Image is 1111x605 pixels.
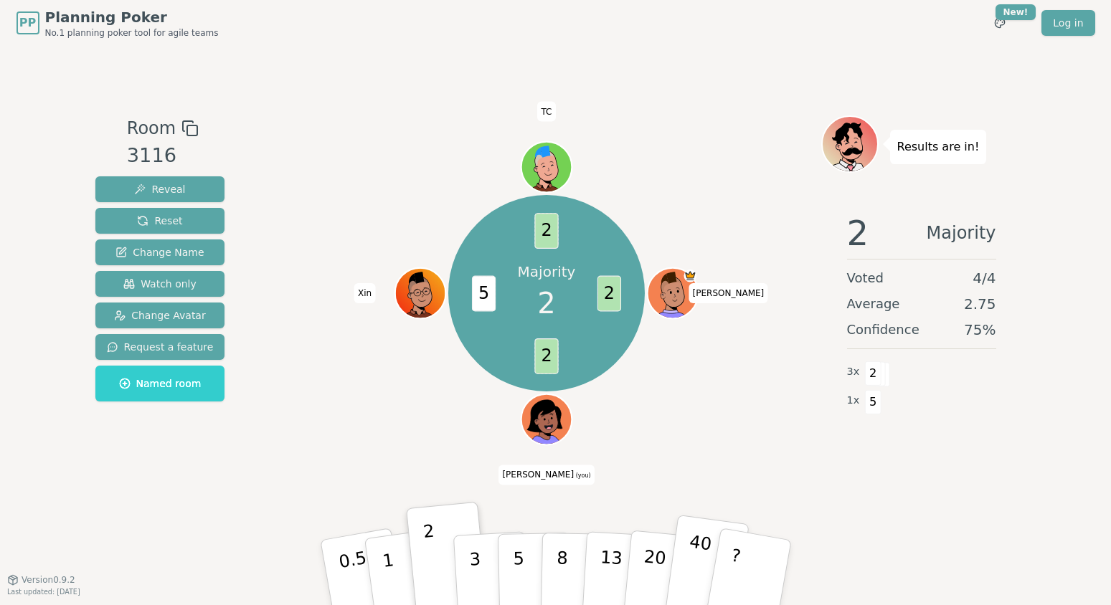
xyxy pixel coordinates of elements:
[95,302,225,328] button: Change Avatar
[134,182,185,196] span: Reveal
[107,340,214,354] span: Request a feature
[987,10,1013,36] button: New!
[534,338,558,374] span: 2
[684,270,696,282] span: Evan is the host
[498,465,594,485] span: Click to change your name
[95,366,225,401] button: Named room
[847,294,900,314] span: Average
[95,176,225,202] button: Reveal
[95,271,225,297] button: Watch only
[127,115,176,141] span: Room
[537,282,555,325] span: 2
[574,473,591,480] span: (you)
[865,390,881,414] span: 5
[1041,10,1095,36] a: Log in
[127,141,199,171] div: 3116
[19,14,36,32] span: PP
[95,334,225,360] button: Request a feature
[472,275,496,311] span: 5
[847,268,884,288] span: Voted
[422,521,440,599] p: 2
[847,216,869,250] span: 2
[137,214,182,228] span: Reset
[354,283,375,303] span: Click to change your name
[964,294,996,314] span: 2.75
[865,361,881,386] span: 2
[45,27,219,39] span: No.1 planning poker tool for agile teams
[7,588,80,596] span: Last updated: [DATE]
[523,396,570,443] button: Click to change your avatar
[518,262,576,282] p: Majority
[45,7,219,27] span: Planning Poker
[16,7,219,39] a: PPPlanning PokerNo.1 planning poker tool for agile teams
[996,4,1036,20] div: New!
[847,364,860,380] span: 3 x
[123,277,197,291] span: Watch only
[973,268,996,288] span: 4 / 4
[7,574,75,586] button: Version0.9.2
[897,137,980,157] p: Results are in!
[22,574,75,586] span: Version 0.9.2
[119,376,202,391] span: Named room
[847,320,919,340] span: Confidence
[597,275,621,311] span: 2
[534,213,558,249] span: 2
[95,208,225,234] button: Reset
[847,393,860,409] span: 1 x
[689,283,768,303] span: Click to change your name
[95,239,225,265] button: Change Name
[537,102,555,122] span: Click to change your name
[115,245,204,259] span: Change Name
[114,308,206,323] span: Change Avatar
[964,320,996,340] span: 75 %
[927,216,996,250] span: Majority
